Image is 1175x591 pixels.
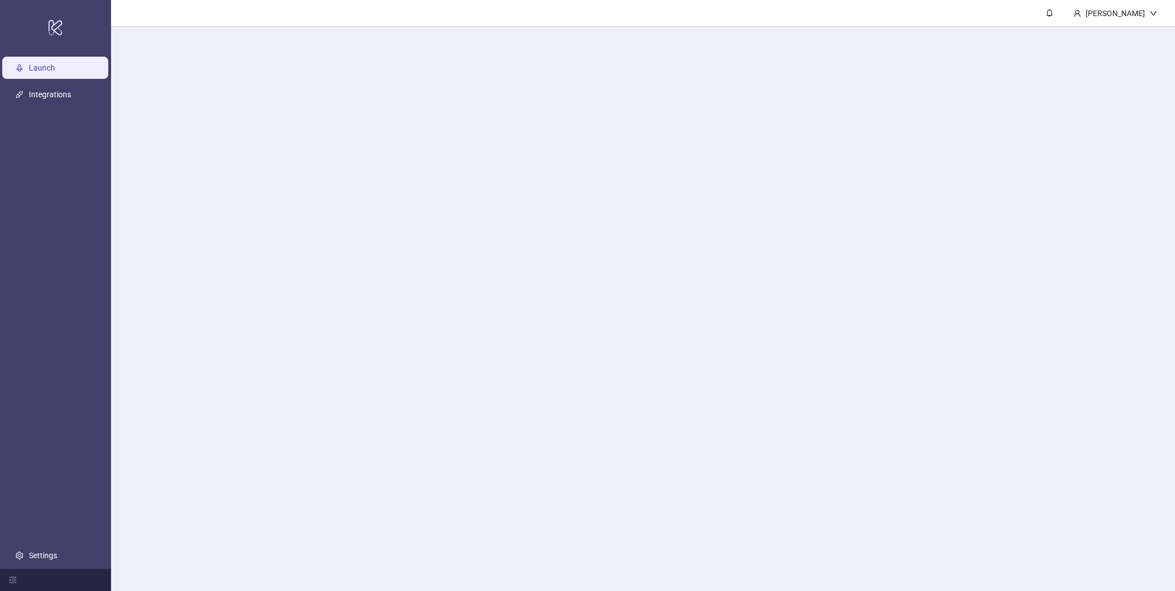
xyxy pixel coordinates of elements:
[1073,9,1081,17] span: user
[1046,9,1053,17] span: bell
[1081,7,1149,19] div: [PERSON_NAME]
[9,576,17,584] span: menu-fold
[1149,9,1157,17] span: down
[29,551,57,560] a: Settings
[29,63,55,72] a: Launch
[29,90,71,99] a: Integrations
